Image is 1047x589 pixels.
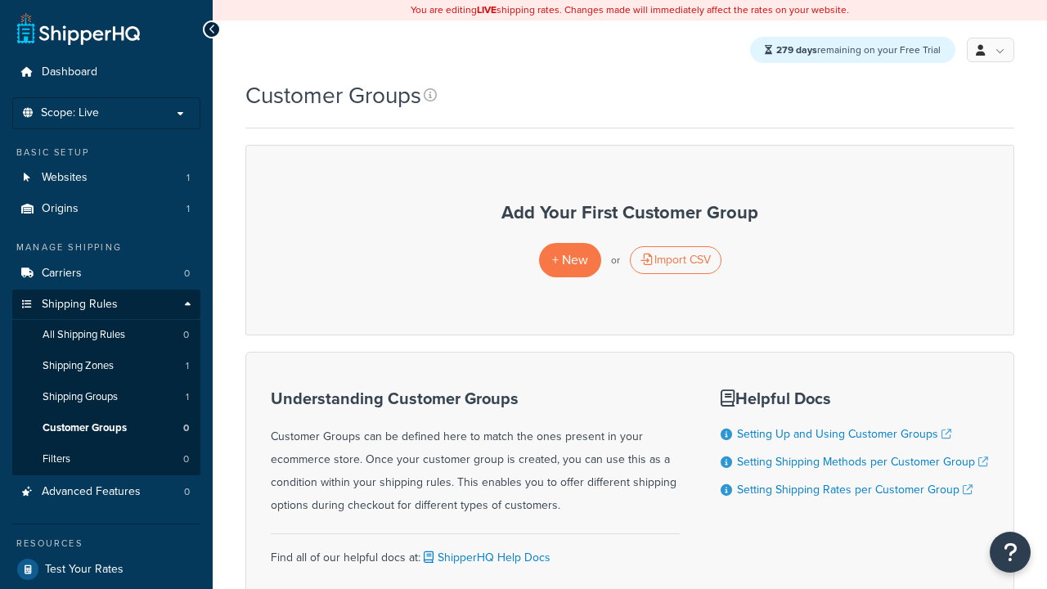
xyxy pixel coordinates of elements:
[12,555,200,584] a: Test Your Rates
[12,477,200,507] li: Advanced Features
[12,351,200,381] li: Shipping Zones
[12,320,200,350] a: All Shipping Rules 0
[12,413,200,443] a: Customer Groups 0
[183,452,189,466] span: 0
[737,425,951,443] a: Setting Up and Using Customer Groups
[12,351,200,381] a: Shipping Zones 1
[12,444,200,474] li: Filters
[12,290,200,476] li: Shipping Rules
[12,413,200,443] li: Customer Groups
[186,171,190,185] span: 1
[43,328,125,342] span: All Shipping Rules
[630,246,721,274] div: Import CSV
[43,452,70,466] span: Filters
[12,259,200,289] li: Carriers
[186,359,189,373] span: 1
[43,421,127,435] span: Customer Groups
[12,241,200,254] div: Manage Shipping
[43,359,114,373] span: Shipping Zones
[42,171,88,185] span: Websites
[42,485,141,499] span: Advanced Features
[12,259,200,289] a: Carriers 0
[776,43,817,57] strong: 279 days
[271,389,680,407] h3: Understanding Customer Groups
[186,202,190,216] span: 1
[12,57,200,88] a: Dashboard
[12,163,200,193] a: Websites 1
[721,389,988,407] h3: Helpful Docs
[12,194,200,224] a: Origins 1
[245,79,421,111] h1: Customer Groups
[184,267,190,281] span: 0
[184,485,190,499] span: 0
[271,533,680,569] div: Find all of our helpful docs at:
[12,537,200,551] div: Resources
[17,12,140,45] a: ShipperHQ Home
[42,267,82,281] span: Carriers
[45,563,124,577] span: Test Your Rates
[12,146,200,160] div: Basic Setup
[41,106,99,120] span: Scope: Live
[12,477,200,507] a: Advanced Features 0
[186,390,189,404] span: 1
[42,298,118,312] span: Shipping Rules
[42,65,97,79] span: Dashboard
[12,382,200,412] a: Shipping Groups 1
[552,250,588,269] span: + New
[183,328,189,342] span: 0
[477,2,497,17] b: LIVE
[12,163,200,193] li: Websites
[183,421,189,435] span: 0
[420,549,550,566] a: ShipperHQ Help Docs
[12,290,200,320] a: Shipping Rules
[42,202,79,216] span: Origins
[737,453,988,470] a: Setting Shipping Methods per Customer Group
[750,37,955,63] div: remaining on your Free Trial
[271,389,680,517] div: Customer Groups can be defined here to match the ones present in your ecommerce store. Once your ...
[737,481,973,498] a: Setting Shipping Rates per Customer Group
[12,194,200,224] li: Origins
[12,320,200,350] li: All Shipping Rules
[12,444,200,474] a: Filters 0
[12,382,200,412] li: Shipping Groups
[990,532,1031,573] button: Open Resource Center
[263,203,997,223] h3: Add Your First Customer Group
[611,249,620,272] p: or
[43,390,118,404] span: Shipping Groups
[539,243,601,277] a: + New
